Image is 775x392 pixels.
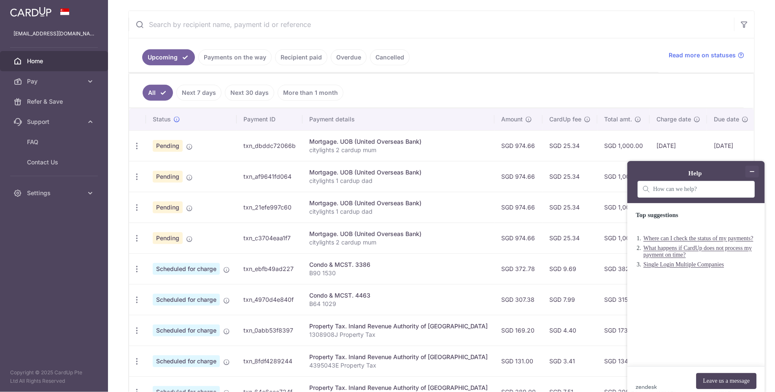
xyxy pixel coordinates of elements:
[302,108,494,130] th: Payment details
[494,284,543,315] td: SGD 307.38
[309,230,488,238] div: Mortgage. UOB (United Overseas Bank)
[494,346,543,376] td: SGD 131.00
[604,115,632,124] span: Total amt.
[237,284,302,315] td: txn_4970d4e840f
[597,346,650,376] td: SGD 134.41
[237,130,302,161] td: txn_dbddc72066b
[309,291,488,300] div: Condo & MCST. 4463
[309,384,488,392] div: Property Tax. Inland Revenue Authority of [GEOGRAPHIC_DATA]
[597,192,650,223] td: SGD 1,000.00
[494,161,543,192] td: SGD 974.66
[27,97,83,106] span: Refer & Save
[153,294,220,306] span: Scheduled for charge
[597,161,650,192] td: SGD 1,000.00
[309,238,488,247] p: citylights 2 cardup mum
[543,130,597,161] td: SGD 25.34
[543,315,597,346] td: SGD 4.40
[237,223,302,253] td: txn_c3704eaa1f7
[543,253,597,284] td: SGD 9.69
[237,108,302,130] th: Payment ID
[19,6,37,13] span: Help
[153,140,183,152] span: Pending
[501,115,523,124] span: Amount
[617,151,775,392] iframe: Find more information here
[597,253,650,284] td: SGD 382.47
[27,158,83,166] span: Contact Us
[225,85,274,101] a: Next 30 days
[543,161,597,192] td: SGD 25.34
[309,168,488,177] div: Mortgage. UOB (United Overseas Bank)
[309,260,488,269] div: Condo & MCST. 3386
[543,284,597,315] td: SGD 7.99
[309,146,488,154] p: citylights 2 cardup mum
[549,115,581,124] span: CardUp fee
[27,189,83,197] span: Settings
[494,192,543,223] td: SGD 974.66
[494,253,543,284] td: SGD 372.78
[27,138,83,146] span: FAQ
[494,223,543,253] td: SGD 974.66
[494,130,543,161] td: SGD 974.66
[669,51,736,59] span: Read more on statuses
[494,315,543,346] td: SGD 169.20
[309,353,488,361] div: Property Tax. Inland Revenue Authority of [GEOGRAPHIC_DATA]
[597,223,650,253] td: SGD 1,000.00
[153,115,171,124] span: Status
[656,115,691,124] span: Charge date
[143,85,173,101] a: All
[597,315,650,346] td: SGD 173.60
[669,51,744,59] a: Read more on statuses
[309,322,488,330] div: Property Tax. Inland Revenue Authority of [GEOGRAPHIC_DATA]
[370,49,410,65] a: Cancelled
[309,137,488,146] div: Mortgage. UOB (United Overseas Bank)
[237,161,302,192] td: txn_af9641fd064
[714,115,739,124] span: Due date
[129,11,734,38] input: Search by recipient name, payment id or reference
[309,361,488,370] p: 4395043E Property Tax
[10,7,51,17] img: CardUp
[153,263,220,275] span: Scheduled for charge
[237,346,302,376] td: txn_8fdf4289244
[597,130,650,161] td: SGD 1,000.00
[153,201,183,213] span: Pending
[237,253,302,284] td: txn_ebfb49ad227
[153,325,220,336] span: Scheduled for charge
[309,330,488,339] p: 1308908J Property Tax
[275,49,327,65] a: Recipient paid
[597,284,650,315] td: SGD 315.37
[309,207,488,216] p: citylights 1 cardup dad
[309,177,488,185] p: citylights 1 cardup dad
[309,199,488,207] div: Mortgage. UOB (United Overseas Bank)
[14,30,95,38] p: [EMAIL_ADDRESS][DOMAIN_NAME]
[237,192,302,223] td: txn_21efe997c60
[27,118,83,126] span: Support
[331,49,367,65] a: Overdue
[237,315,302,346] td: txn_0abb53f8397
[153,171,183,183] span: Pending
[543,346,597,376] td: SGD 3.41
[153,232,183,244] span: Pending
[27,57,83,65] span: Home
[153,355,220,367] span: Scheduled for charge
[650,130,707,161] td: [DATE]
[142,49,195,65] a: Upcoming
[198,49,272,65] a: Payments on the way
[27,77,83,86] span: Pay
[176,85,221,101] a: Next 7 days
[707,130,755,161] td: [DATE]
[278,85,343,101] a: More than 1 month
[309,300,488,308] p: B64 1029
[309,269,488,277] p: B90 1530
[543,223,597,253] td: SGD 25.34
[543,192,597,223] td: SGD 25.34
